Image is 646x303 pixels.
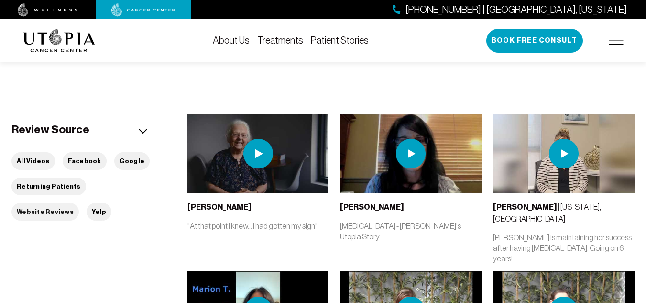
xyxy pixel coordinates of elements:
[340,221,482,242] p: [MEDICAL_DATA] - [PERSON_NAME]'s Utopia Story
[187,202,252,212] b: [PERSON_NAME]
[340,114,482,193] img: thumbnail
[111,3,175,17] img: cancer center
[609,37,624,45] img: icon-hamburger
[11,178,86,195] button: Returning Patients
[243,139,273,168] img: play icon
[393,3,627,17] a: [PHONE_NUMBER] | [GEOGRAPHIC_DATA], [US_STATE]
[11,122,89,137] h5: Review Source
[23,29,95,52] img: logo
[405,3,627,17] span: [PHONE_NUMBER] | [GEOGRAPHIC_DATA], [US_STATE]
[340,202,404,212] b: [PERSON_NAME]
[11,203,79,221] button: Website Reviews
[63,152,107,170] button: Facebook
[187,221,329,231] p: "At that point I knew... I had gotten my sign"
[11,152,55,170] button: All Videos
[187,114,329,193] img: thumbnail
[18,3,78,17] img: wellness
[87,203,111,221] button: Yelp
[257,35,303,45] a: Treatments
[396,139,426,168] img: play icon
[114,152,150,170] button: Google
[213,35,250,45] a: About Us
[486,29,583,53] button: Book Free Consult
[311,35,369,45] a: Patient Stories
